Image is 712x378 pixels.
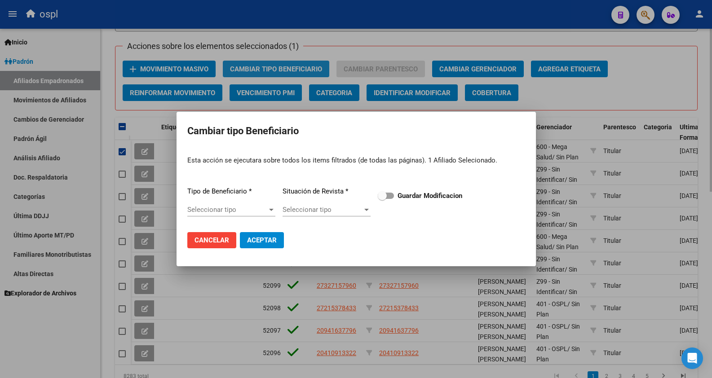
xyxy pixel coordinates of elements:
[195,236,229,244] span: Cancelar
[187,232,236,248] button: Cancelar
[187,186,275,197] p: Tipo de Beneficiario *
[681,347,703,369] div: Open Intercom Messenger
[240,232,284,248] button: Aceptar
[187,155,497,166] p: Esta acción se ejecutara sobre todos los items filtrados (de todas las páginas). 1 Afiliado Selec...
[283,206,363,214] span: Seleccionar tipo
[283,186,371,197] p: Situación de Revista *
[247,236,277,244] span: Aceptar
[398,192,462,200] strong: Guardar Modificacion
[187,123,525,140] h2: Cambiar tipo Beneficiario
[187,206,267,214] span: Seleccionar tipo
